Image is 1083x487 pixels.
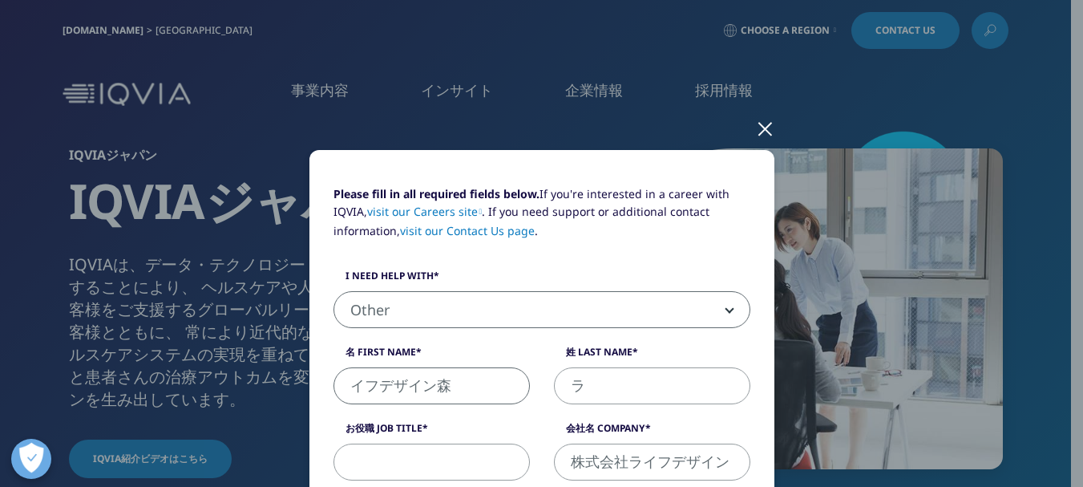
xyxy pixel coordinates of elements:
[333,291,750,328] span: Other
[333,421,530,444] label: お役職 Job Title
[554,345,750,367] label: 姓 Last Name
[400,223,535,238] a: visit our Contact Us page
[554,421,750,444] label: 会社名 Company
[333,186,539,201] strong: Please fill in all required fields below.
[334,292,750,329] span: Other
[11,439,51,479] button: 優先設定センターを開く
[333,345,530,367] label: 名 First Name
[367,204,483,219] a: visit our Careers site
[333,185,750,252] p: If you're interested in a career with IQVIA, . If you need support or additional contact informat...
[333,269,750,291] label: I need help with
